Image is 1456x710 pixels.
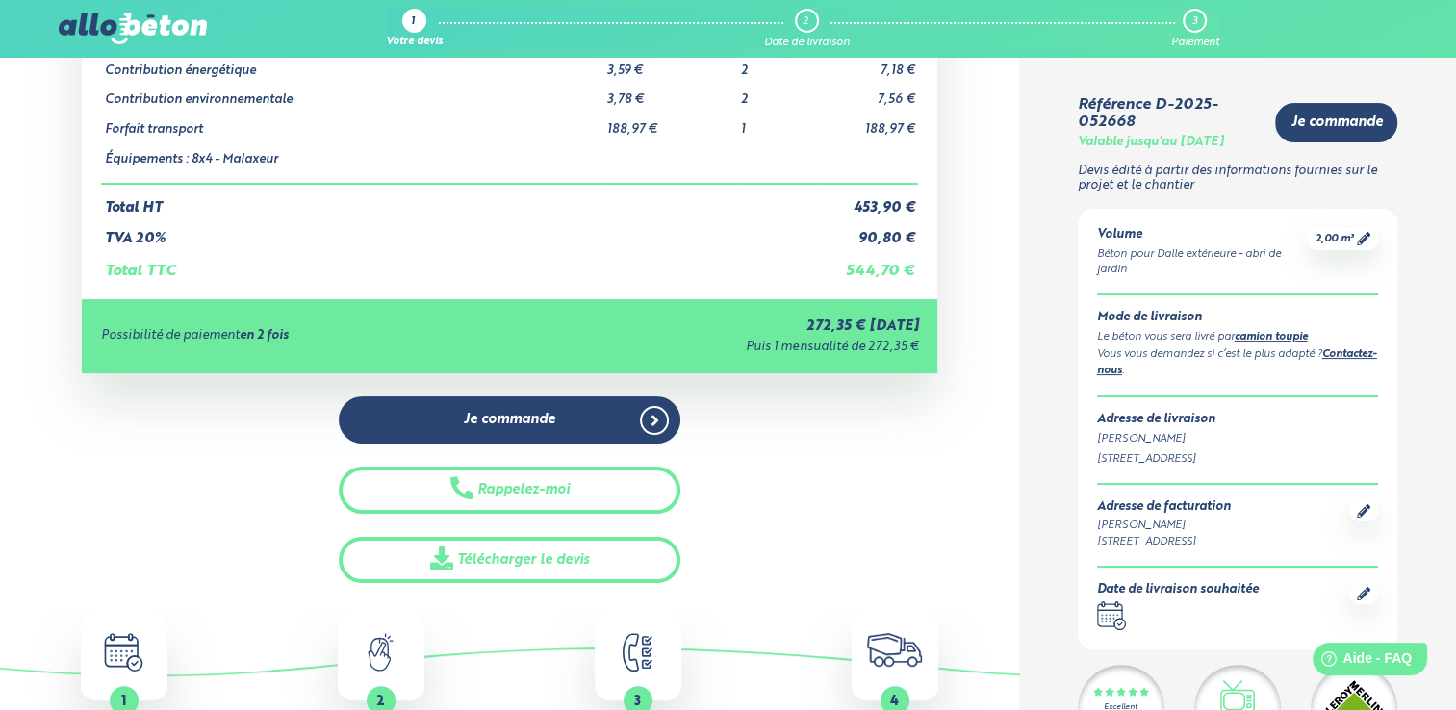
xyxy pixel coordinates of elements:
[386,37,443,49] div: Votre devis
[818,216,919,247] td: 90,80 €
[764,9,850,49] a: 2 Date de livraison
[240,329,289,342] strong: en 2 fois
[101,78,603,108] td: Contribution environnementale
[1097,451,1379,468] div: [STREET_ADDRESS]
[1078,165,1398,192] p: Devis édité à partir des informations fournies sur le projet et le chantier
[339,537,681,584] a: Télécharger le devis
[1097,246,1308,279] div: Béton pour Dalle extérieure - abri de jardin
[737,78,818,108] td: 2
[1097,311,1379,325] div: Mode de livraison
[1171,9,1219,49] a: 3 Paiement
[764,37,850,49] div: Date de livraison
[1097,228,1308,242] div: Volume
[1191,15,1196,28] div: 3
[1275,103,1397,142] a: Je commande
[603,108,737,138] td: 188,97 €
[737,108,818,138] td: 1
[101,49,603,79] td: Contribution énergétique
[101,216,818,247] td: TVA 20%
[1235,332,1308,342] a: camion toupie
[376,695,385,708] span: 2
[1097,329,1379,346] div: Le béton vous sera livré par
[818,184,919,216] td: 453,90 €
[101,247,818,280] td: Total TTC
[1078,96,1261,132] div: Référence D-2025-052668
[1097,431,1379,447] div: [PERSON_NAME]
[634,695,641,708] span: 3
[101,329,527,343] div: Possibilité de paiement
[1285,635,1435,689] iframe: Help widget launcher
[386,9,443,49] a: 1 Votre devis
[890,695,899,708] span: 4
[527,341,919,355] div: Puis 1 mensualité de 272,35 €
[1097,534,1231,550] div: [STREET_ADDRESS]
[818,78,919,108] td: 7,56 €
[818,247,919,280] td: 544,70 €
[1097,518,1231,534] div: [PERSON_NAME]
[1290,114,1382,131] span: Je commande
[339,396,681,444] a: Je commande
[101,138,603,184] td: Équipements : 8x4 - Malaxeur
[1097,583,1259,597] div: Date de livraison souhaitée
[59,13,207,44] img: allobéton
[867,633,922,667] img: truck.c7a9816ed8b9b1312949.png
[101,184,818,216] td: Total HT
[818,49,919,79] td: 7,18 €
[603,78,737,108] td: 3,78 €
[737,49,818,79] td: 2
[803,15,808,28] div: 2
[339,467,681,514] button: Rappelez-moi
[818,108,919,138] td: 188,97 €
[411,16,415,29] div: 1
[527,318,919,335] div: 272,35 € [DATE]
[1097,500,1231,515] div: Adresse de facturation
[603,49,737,79] td: 3,59 €
[1097,346,1379,381] div: Vous vous demandez si c’est le plus adapté ? .
[1078,136,1224,150] div: Valable jusqu'au [DATE]
[1171,37,1219,49] div: Paiement
[121,695,126,708] span: 1
[1097,413,1379,427] div: Adresse de livraison
[101,108,603,138] td: Forfait transport
[464,412,555,428] span: Je commande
